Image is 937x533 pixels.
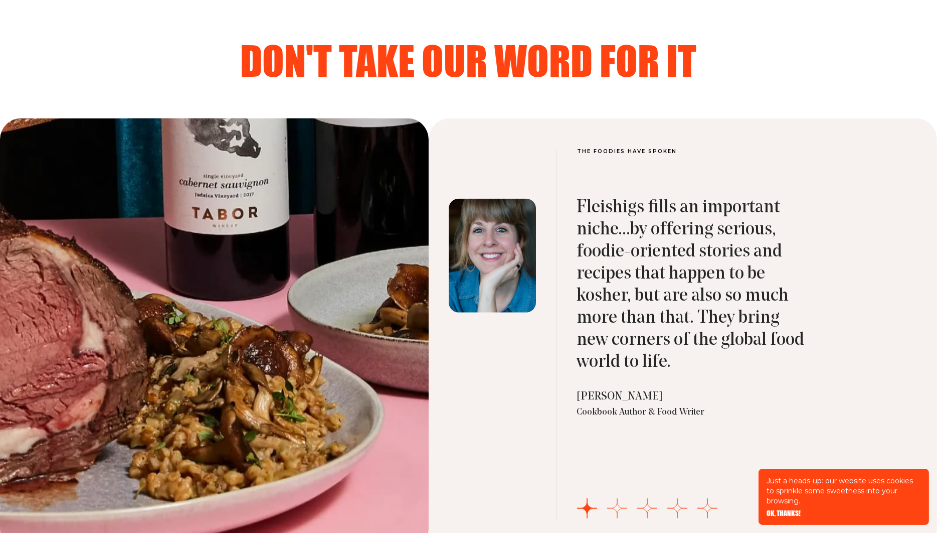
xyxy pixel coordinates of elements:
button: Go to slide 1 [577,498,597,518]
h2: Don't take our word for it [98,40,840,80]
img: Leah Koening, Cookbook Author & Food Writer [449,199,536,313]
ul: Select a slide to show [577,498,717,520]
blockquote: Fleishigs fills an important niche...by offering serious, foodie-oriented stories and recipes tha... [577,197,807,373]
button: Go to slide 4 [667,498,687,518]
button: Go to slide 5 [697,498,717,518]
div: Cookbook Author & Food Writer [577,407,807,419]
button: OK, THANKS! [767,510,801,517]
button: Go to slide 3 [637,498,657,518]
div: [PERSON_NAME] [577,389,807,405]
p: Just a heads-up: our website uses cookies to sprinkle some sweetness into your browsing. [767,476,921,506]
button: Go to slide 2 [607,498,627,518]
